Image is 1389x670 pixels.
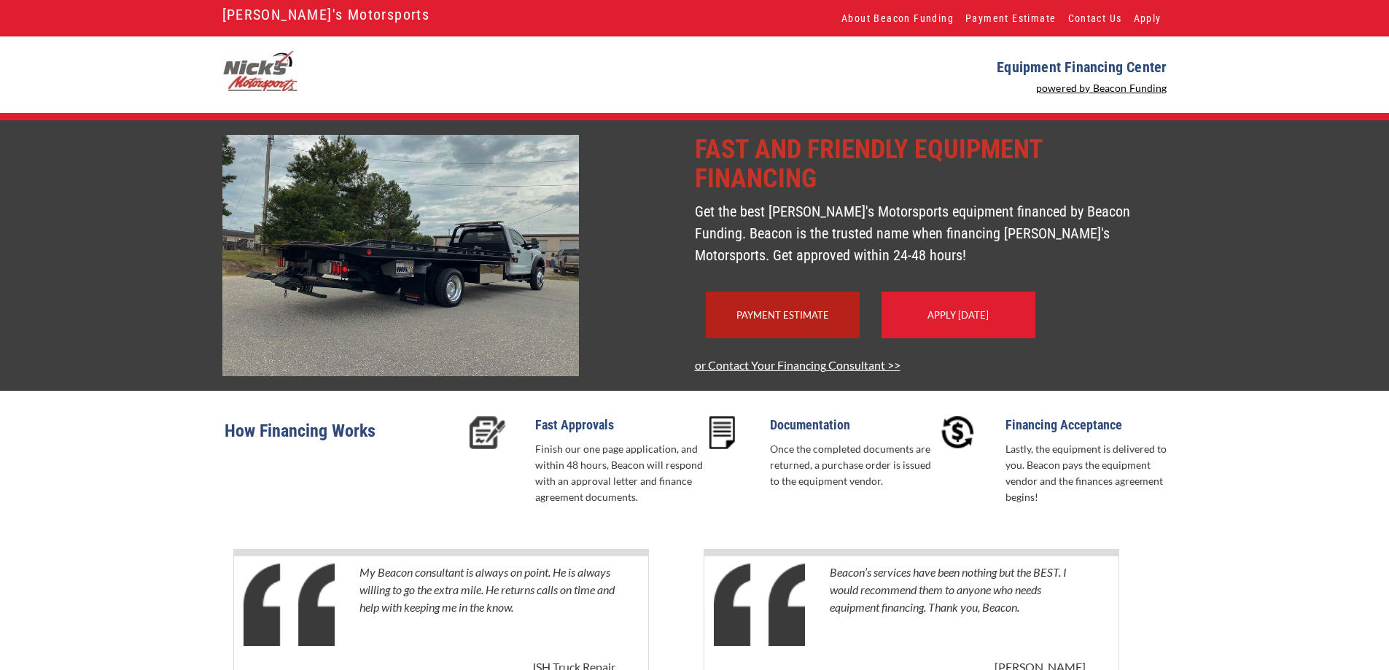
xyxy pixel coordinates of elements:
[927,309,989,321] a: Apply [DATE]
[709,416,735,449] img: docs-icon.PNG
[1005,416,1174,434] p: Financing Acceptance
[704,58,1167,76] p: Equipment Financing Center
[695,135,1167,193] p: Fast and Friendly Equipment Financing
[695,200,1167,266] p: Get the best [PERSON_NAME]'s Motorsports equipment financed by Beacon Funding. Beacon is the trus...
[714,564,805,646] img: Quotes
[770,416,938,434] p: Documentation
[469,416,506,449] img: approval-icon.PNG
[830,564,1086,651] p: Beacon’s services have been nothing but the BEST. I would recommend them to anyone who needs equi...
[222,135,579,376] img: nicks-tow-truck.jpg
[695,358,900,372] a: or Contact Your Financing Consultant >>
[222,51,297,91] img: nicks-logo.jpg
[941,416,974,449] img: accept-icon.PNG
[770,441,938,489] p: Once the completed documents are returned, a purchase order is issued to the equipment vendor.
[225,416,460,464] p: How Financing Works
[244,564,335,646] img: Quotes
[535,416,704,434] p: Fast Approvals
[222,2,430,27] a: [PERSON_NAME]'s Motorsports
[1005,441,1174,505] p: Lastly, the equipment is delivered to you. Beacon pays the equipment vendor and the finances agre...
[736,309,829,321] a: Payment Estimate
[359,564,615,651] p: My Beacon consultant is always on point. He is always willing to go the extra mile. He returns ca...
[535,441,704,505] p: Finish our one page application, and within 48 hours, Beacon will respond with an approval letter...
[1036,82,1167,94] a: powered by Beacon Funding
